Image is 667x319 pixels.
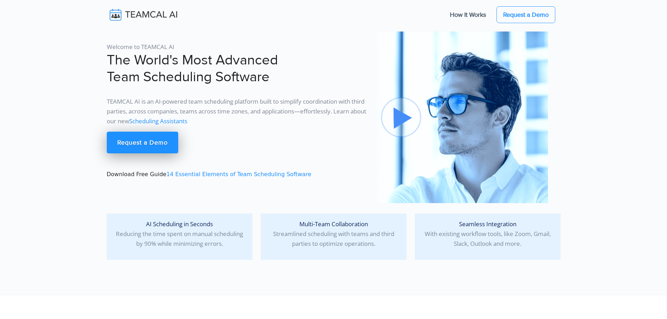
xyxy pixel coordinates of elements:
[107,97,368,126] p: TEAMCAL AI is an AI-powered team scheduling platform built to simplify coordination with third pa...
[103,32,372,203] div: Download Free Guide
[459,220,516,228] span: Seamless Integration
[146,220,213,228] span: AI Scheduling in Seconds
[443,7,493,22] a: How It Works
[107,52,368,85] h1: The World's Most Advanced Team Scheduling Software
[107,42,368,52] p: Welcome to TEAMCAL AI
[421,219,555,249] p: With existing workflow tools, like Zoom, Gmail, Slack, Outlook and more.
[107,132,178,153] a: Request a Demo
[129,117,187,125] a: Scheduling Assistants
[166,171,311,178] a: 14 Essential Elements of Team Scheduling Software
[299,220,368,228] span: Multi-Team Collaboration
[496,6,555,23] a: Request a Demo
[112,219,247,249] p: Reducing the time spent on manual scheduling by 90% while minimizing errors.
[266,219,401,249] p: Streamlined scheduling with teams and third parties to optimize operations.
[376,32,548,203] img: pic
